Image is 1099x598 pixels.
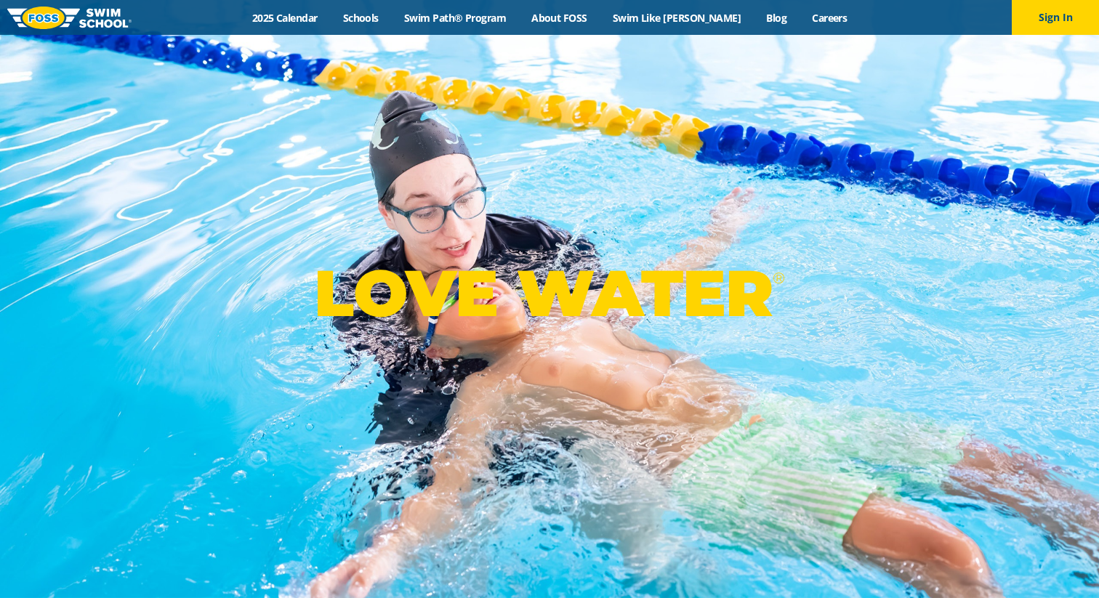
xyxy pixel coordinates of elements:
[519,11,600,25] a: About FOSS
[773,269,784,287] sup: ®
[330,11,391,25] a: Schools
[314,254,784,332] p: LOVE WATER
[600,11,754,25] a: Swim Like [PERSON_NAME]
[391,11,518,25] a: Swim Path® Program
[7,7,132,29] img: FOSS Swim School Logo
[754,11,800,25] a: Blog
[239,11,330,25] a: 2025 Calendar
[800,11,860,25] a: Careers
